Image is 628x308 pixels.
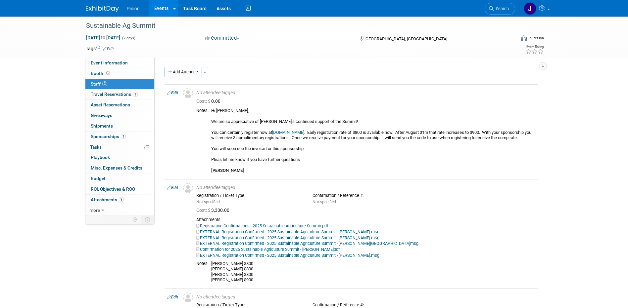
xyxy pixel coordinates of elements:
img: Unassigned-User-Icon.png [183,292,193,302]
span: Staff [91,81,107,87]
span: Sponsorships [91,134,126,139]
span: [DATE] [DATE] [86,35,121,41]
a: Event Information [85,58,154,68]
button: Committed [203,35,242,42]
span: Booth not reserved yet [105,71,111,76]
a: more [85,205,154,215]
div: Event Format [476,34,544,44]
img: ExhibitDay [86,6,119,12]
span: 0.00 [196,98,223,104]
span: to [100,35,106,40]
span: Shipments [91,123,113,129]
span: (2 days) [121,36,135,40]
div: Registration / Ticket Type: [196,193,303,198]
a: EXTERNAL Registration Confirmed - 2025 Sustainable Agriculture Summit - [PERSON_NAME].msg [196,229,379,234]
a: Travel Reservations1 [85,89,154,99]
span: 9 [119,197,124,202]
span: Giveaways [91,113,112,118]
div: No attendee tagged [196,294,535,300]
a: Edit [167,91,178,95]
img: Unassigned-User-Icon.png [183,183,193,193]
div: No attendee tagged [196,90,535,96]
span: Misc. Expenses & Credits [91,165,142,171]
a: EXTERNAL Registration Confirmed - 2025 Sustainable Agriculture Summit - [PERSON_NAME].msg [196,253,379,258]
a: Booth [85,68,154,79]
a: Shipments [85,121,154,131]
div: Event Rating [526,45,544,49]
td: Personalize Event Tab Strip [129,215,141,224]
span: Not specified [313,200,336,204]
a: Misc. Expenses & Credits [85,163,154,173]
a: ROI, Objectives & ROO [85,184,154,194]
span: Search [494,6,509,11]
div: Confirmation / Reference #: [313,302,419,308]
span: 1 [133,92,138,97]
a: Confirmation for 2025 Sustainable Agriculture Summit - [PERSON_NAME]pdf [196,247,340,252]
div: Attachments: [196,217,535,222]
span: 3,300.00 [196,208,232,213]
a: Asset Reservations [85,100,154,110]
a: Edit [103,47,114,51]
a: EXTERNAL Registration Confirmed - 2025 Sustainable Agriculture Summit - [PERSON_NAME].msg [196,235,379,240]
span: Travel Reservations [91,92,138,97]
div: Confirmation / Reference #: [313,193,419,198]
a: Search [485,3,515,15]
img: Unassigned-User-Icon.png [183,88,193,98]
span: [GEOGRAPHIC_DATA], [GEOGRAPHIC_DATA] [364,36,447,41]
div: No attendee tagged [196,185,535,191]
div: Hi [PERSON_NAME], We are so appreciative of [PERSON_NAME]’s continued support of the Summit! You ... [211,108,535,173]
td: Tags [86,45,114,52]
a: Budget [85,173,154,184]
span: Cost: $ [196,208,211,213]
a: Edit [167,185,178,190]
div: In-Person [528,36,544,41]
span: Playbook [91,155,110,160]
a: Sponsorships1 [85,132,154,142]
td: Toggle Event Tabs [141,215,154,224]
span: Not specified [196,200,220,204]
span: Asset Reservations [91,102,130,107]
a: Staff3 [85,79,154,89]
span: 3 [102,81,107,86]
a: [DOMAIN_NAME] [272,130,304,135]
div: [PERSON_NAME] $800 [PERSON_NAME] $800 [PERSON_NAME] $800 [PERSON_NAME] $900 [211,261,535,283]
div: Notes: [196,261,209,266]
span: Tasks [90,144,102,150]
a: Tasks [85,142,154,152]
span: Booth [91,71,111,76]
a: Giveaways [85,110,154,121]
span: more [89,208,100,213]
div: Sustainable Ag Summit [84,20,505,32]
a: Attachments9 [85,195,154,205]
div: Registration / Ticket Type: [196,302,303,308]
span: Event Information [91,60,128,65]
b: [PERSON_NAME] [211,168,244,173]
img: Format-Inperson.png [521,35,527,41]
span: Attachments [91,197,124,202]
a: Registration Confirmations - 2025 Sustainable Agriculture Summit.pdf [196,223,328,228]
div: Notes: [196,108,209,113]
a: EXTERNAL Registration Confirmed - 2025 Sustainable Agriculture Summit - [PERSON_NAME][GEOGRAPHIC_... [196,241,418,246]
span: ROI, Objectives & ROO [91,186,135,192]
button: Add Attendee [165,67,202,77]
span: Budget [91,176,106,181]
a: Edit [167,295,178,299]
span: Pinion [127,6,140,11]
img: Jennifer Plumisto [524,2,536,15]
span: 1 [121,134,126,139]
span: Cost: $ [196,98,211,104]
a: Playbook [85,152,154,163]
